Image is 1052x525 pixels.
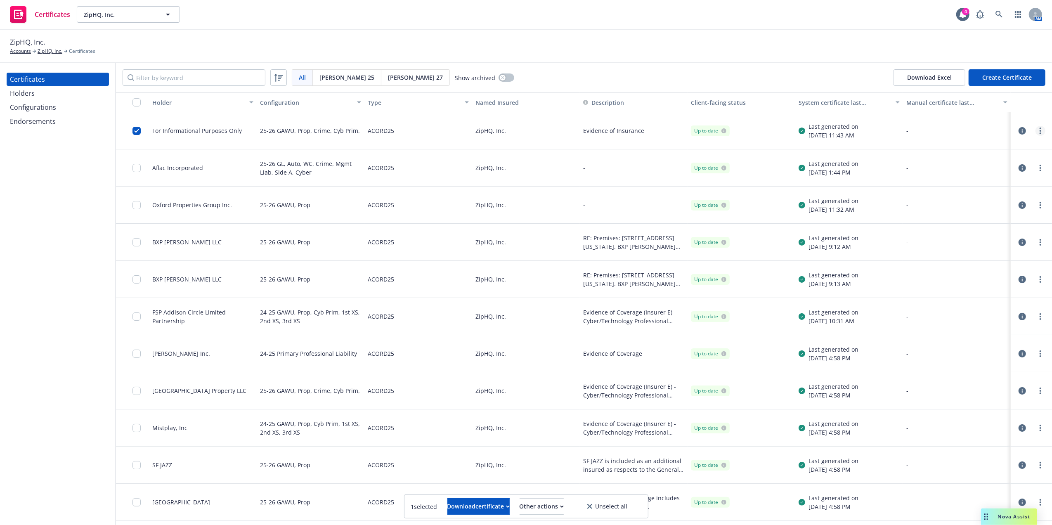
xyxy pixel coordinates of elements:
[520,499,564,514] div: Other actions
[809,159,858,168] div: Last generated on
[972,6,988,23] a: Report a Bug
[472,112,580,149] div: ZipHQ, Inc.
[991,6,1007,23] a: Search
[132,275,141,284] input: Toggle Row Selected
[906,275,1007,284] div: -
[260,489,310,516] div: 25-26 GAWU, Prop
[520,498,564,515] button: Other actions
[694,387,726,395] div: Up to date
[809,196,858,205] div: Last generated on
[472,187,580,224] div: ZipHQ, Inc.
[1035,200,1045,210] a: more
[132,312,141,321] input: Toggle Row Selected
[583,98,624,107] button: Description
[388,73,443,82] span: [PERSON_NAME] 27
[472,484,580,521] div: ZipHQ, Inc.
[319,73,374,82] span: [PERSON_NAME] 25
[809,242,858,251] div: [DATE] 9:12 AM
[69,47,95,55] span: Certificates
[583,201,585,209] span: -
[152,275,222,284] div: BXP [PERSON_NAME] LLC
[368,414,394,441] div: ACORD25
[906,126,1007,135] div: -
[368,229,394,255] div: ACORD25
[1035,163,1045,173] a: more
[364,92,472,112] button: Type
[260,229,310,255] div: 25-26 GAWU, Prop
[894,69,965,86] span: Download Excel
[260,154,361,181] div: 25-26 GL, Auto, WC, Crime, Mgmt Liab, Side A, Cyber
[809,279,858,288] div: [DATE] 9:13 AM
[10,37,45,47] span: ZipHQ, Inc.
[447,498,510,515] button: Downloadcertificate
[906,349,1007,358] div: -
[906,163,1007,172] div: -
[906,201,1007,209] div: -
[35,11,70,18] span: Certificates
[809,391,858,400] div: [DATE] 4:58 PM
[906,386,1007,395] div: -
[472,372,580,409] div: ZipHQ, Inc.
[583,349,642,358] span: Evidence of Coverage
[368,266,394,293] div: ACORD25
[809,122,858,131] div: Last generated on
[809,419,858,428] div: Last generated on
[583,163,585,172] button: -
[132,201,141,209] input: Toggle Row Selected
[260,98,352,107] div: Configuration
[583,234,684,251] button: RE: Premises: [STREET_ADDRESS][US_STATE]. BXP [PERSON_NAME] LLC, CBS Interactive Inc, and [DOMAIN...
[260,192,310,218] div: 25-26 GAWU, Prop
[368,192,394,218] div: ACORD25
[694,201,726,209] div: Up to date
[368,377,394,404] div: ACORD25
[132,238,141,246] input: Toggle Row Selected
[583,126,644,135] button: Evidence of Insurance
[152,423,187,432] div: Mistplay, Inc
[799,98,891,107] div: System certificate last generated
[694,313,726,320] div: Up to date
[132,387,141,395] input: Toggle Row Selected
[694,127,726,135] div: Up to date
[1035,237,1045,247] a: more
[583,271,684,288] button: RE: Premises: [STREET_ADDRESS][US_STATE]. BXP [PERSON_NAME] LLC, ASANA, INC., and [DOMAIN_NAME], ...
[962,8,969,15] div: 4
[583,419,684,437] button: Evidence of Coverage (Insurer E) - Cyber/Technology Professional Primary - 652503337 - ([DATE] - ...
[152,386,246,395] div: [GEOGRAPHIC_DATA] Property LLC
[809,168,858,177] div: [DATE] 1:44 PM
[981,508,991,525] div: Drag to move
[152,308,253,325] div: FSP Addison Circle Limited Partnership
[981,508,1037,525] button: Nova Assist
[260,377,360,404] div: 25-26 GAWU, Prop, Crime, Cyb Prim,
[132,350,141,358] input: Toggle Row Selected
[1035,126,1045,136] a: more
[299,73,306,82] span: All
[1035,312,1045,322] a: more
[260,117,360,144] div: 25-26 GAWU, Prop, Crime, Cyb Prim,
[7,3,73,26] a: Certificates
[260,266,310,293] div: 25-26 GAWU, Prop
[152,201,232,209] div: Oxford Properties Group Inc.
[10,87,35,100] div: Holders
[694,276,726,283] div: Up to date
[809,308,858,317] div: Last generated on
[1035,386,1045,396] a: more
[969,69,1045,86] button: Create Certificate
[472,224,580,261] div: ZipHQ, Inc.
[596,504,628,509] span: Unselect all
[149,92,257,112] button: Holder
[906,238,1007,246] div: -
[152,238,222,246] div: BXP [PERSON_NAME] LLC
[583,456,684,474] button: SF JAZZ is included as an additional insured as respects to the General Liability policy were req...
[583,382,684,400] button: Evidence of Coverage (Insurer E) - Cyber/Technology Professional Primary - 652503337 - ([DATE] - ...
[10,47,31,55] a: Accounts
[688,92,795,112] button: Client-facing status
[132,127,141,135] input: Toggle Row Selected
[152,126,242,135] div: For Informational Purposes Only
[472,335,580,372] div: ZipHQ, Inc.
